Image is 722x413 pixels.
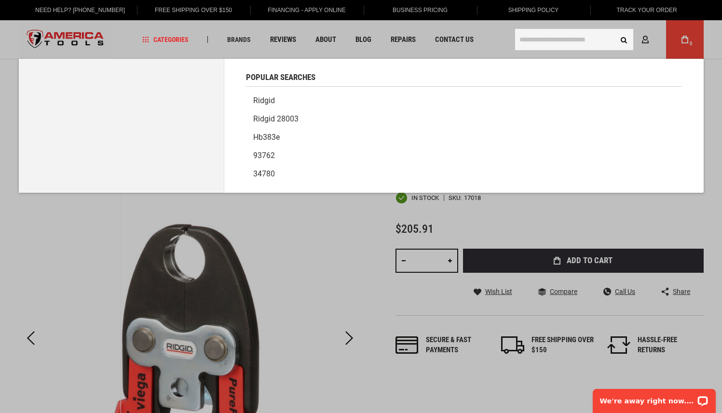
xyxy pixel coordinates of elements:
[246,147,682,165] a: 93762
[246,92,682,110] a: Ridgid
[615,30,633,49] button: Search
[246,128,682,147] a: Hb383e
[223,33,255,46] a: Brands
[142,36,189,43] span: Categories
[227,36,251,43] span: Brands
[246,165,682,183] a: 34780
[246,73,315,81] span: Popular Searches
[246,110,682,128] a: Ridgid 28003
[138,33,193,46] a: Categories
[586,383,722,413] iframe: LiveChat chat widget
